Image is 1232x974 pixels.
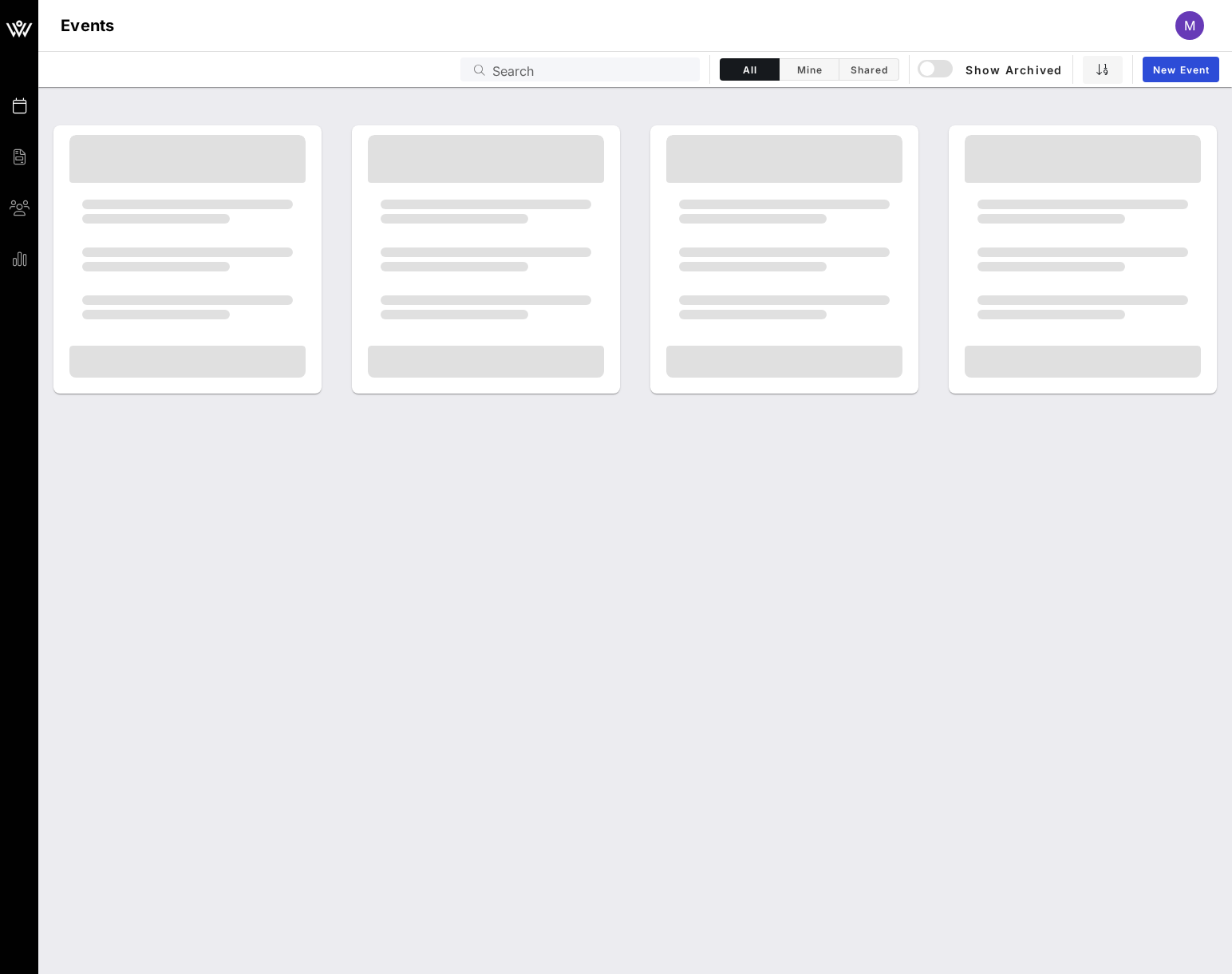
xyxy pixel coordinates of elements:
[61,13,115,38] h1: Events
[789,64,829,76] span: Mine
[919,55,1063,84] button: Show Archived
[1175,11,1204,40] div: M
[1152,64,1210,76] span: New Event
[1184,18,1195,34] span: M
[780,58,839,81] button: Mine
[920,60,1062,79] span: Show Archived
[720,58,780,81] button: All
[839,58,899,81] button: Shared
[1143,57,1219,82] a: New Event
[730,64,769,76] span: All
[849,64,889,76] span: Shared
